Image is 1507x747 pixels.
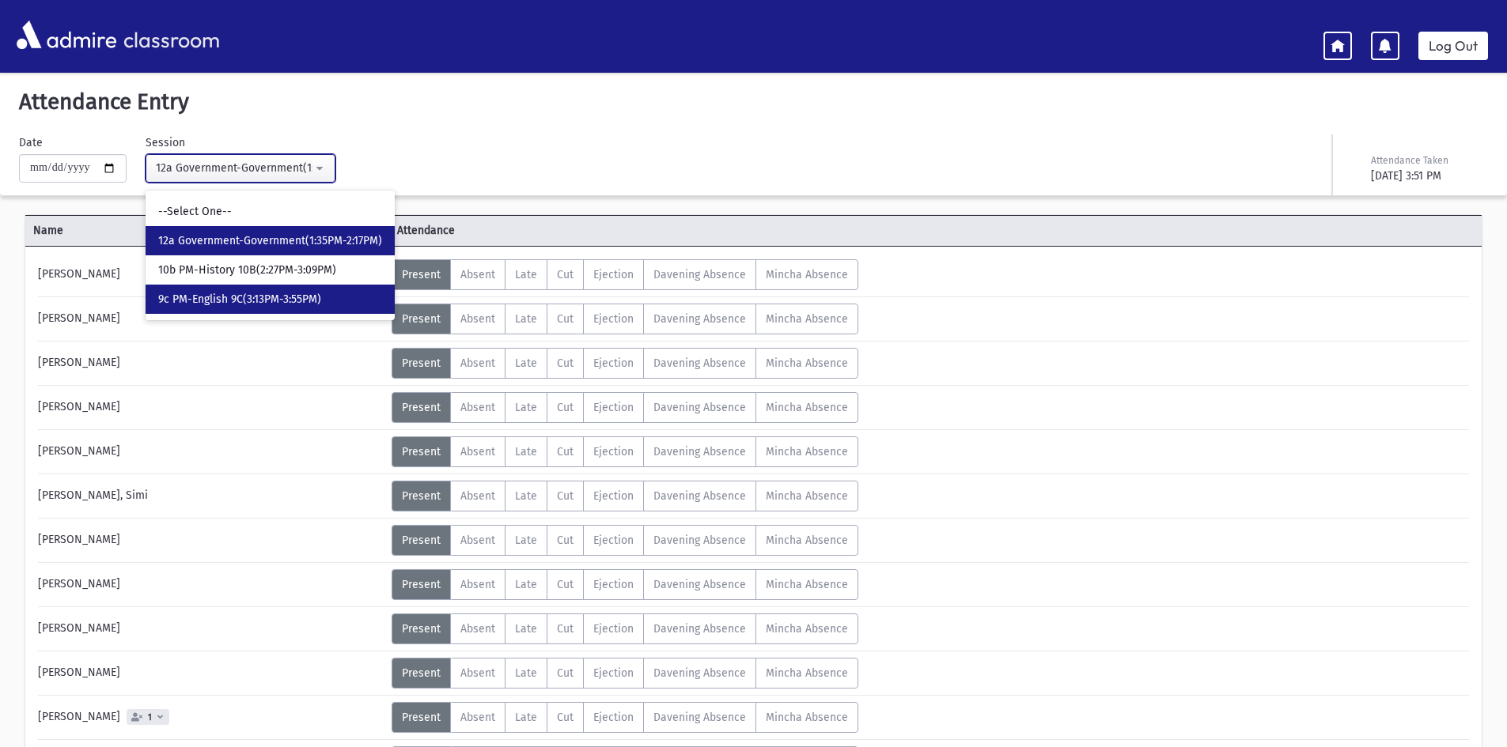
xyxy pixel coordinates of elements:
span: Mincha Absence [766,268,848,281]
span: Ejection [593,357,634,370]
span: Present [402,666,441,680]
span: Absent [460,357,495,370]
span: Late [515,401,537,414]
div: AttTypes [392,392,858,423]
span: Davening Absence [653,401,746,414]
span: Cut [557,666,574,680]
span: Ejection [593,534,634,547]
div: [PERSON_NAME] [30,702,392,733]
span: Late [515,489,537,503]
div: [PERSON_NAME] [30,658,392,689]
div: AttTypes [392,658,858,689]
div: AttTypes [392,702,858,733]
span: Present [402,401,441,414]
div: AttTypes [392,569,858,600]
span: Present [402,622,441,636]
div: [PERSON_NAME] [30,613,392,644]
span: Mincha Absence [766,312,848,326]
span: Ejection [593,622,634,636]
span: Absent [460,711,495,724]
div: [PERSON_NAME] [30,259,392,290]
span: Absent [460,578,495,591]
div: [PERSON_NAME] [30,569,392,600]
div: [PERSON_NAME] [30,304,392,334]
span: Cut [557,489,574,503]
span: Absent [460,622,495,636]
span: Cut [557,268,574,281]
div: AttTypes [392,304,858,334]
span: Late [515,268,537,281]
span: Present [402,312,441,326]
span: Davening Absence [653,445,746,458]
span: Present [402,268,441,281]
span: Late [515,534,537,547]
span: Ejection [593,445,634,458]
span: Attendance [389,222,753,239]
div: AttTypes [392,348,858,379]
span: Late [515,622,537,636]
img: AdmirePro [13,17,120,53]
span: classroom [120,14,220,56]
span: Present [402,711,441,724]
span: Ejection [593,711,634,724]
span: Mincha Absence [766,445,848,458]
span: Absent [460,445,495,458]
span: Late [515,445,537,458]
span: Davening Absence [653,312,746,326]
div: [PERSON_NAME] [30,525,392,556]
span: Absent [460,666,495,680]
button: 12a Government-Government(1:35PM-2:17PM) [146,154,335,183]
span: Present [402,578,441,591]
span: Absent [460,401,495,414]
div: AttTypes [392,481,858,511]
span: Mincha Absence [766,622,848,636]
span: Cut [557,711,574,724]
span: Late [515,357,537,370]
div: [PERSON_NAME] [30,348,392,379]
span: Cut [557,534,574,547]
span: Ejection [593,578,634,591]
label: Session [146,134,185,151]
div: AttTypes [392,525,858,556]
div: [PERSON_NAME] [30,392,392,423]
span: Name [25,222,389,239]
span: Cut [557,312,574,326]
span: Davening Absence [653,268,746,281]
span: 1 [145,712,155,722]
span: Cut [557,622,574,636]
span: Davening Absence [653,357,746,370]
span: 9c PM-English 9C(3:13PM-3:55PM) [158,292,321,307]
span: Mincha Absence [766,401,848,414]
span: Ejection [593,666,634,680]
span: Ejection [593,268,634,281]
span: Ejection [593,312,634,326]
span: Mincha Absence [766,578,848,591]
span: Mincha Absence [766,489,848,503]
label: Date [19,134,43,151]
span: Present [402,445,441,458]
div: [PERSON_NAME], Simi [30,481,392,511]
a: Log Out [1418,32,1488,60]
div: [PERSON_NAME] [30,436,392,467]
span: Late [515,711,537,724]
span: --Select One-- [158,204,232,220]
div: AttTypes [392,613,858,644]
span: Ejection [593,401,634,414]
span: Davening Absence [653,622,746,636]
span: Cut [557,445,574,458]
span: Davening Absence [653,534,746,547]
span: 10b PM-History 10B(2:27PM-3:09PM) [158,262,336,278]
span: Absent [460,312,495,326]
h5: Attendance Entry [13,89,1494,115]
span: Late [515,666,537,680]
div: AttTypes [392,436,858,467]
span: Mincha Absence [766,357,848,370]
div: Attendance Taken [1371,153,1485,168]
div: [DATE] 3:51 PM [1371,168,1485,184]
span: Absent [460,268,495,281]
div: AttTypes [392,259,858,290]
div: 12a Government-Government(1:35PM-2:17PM) [156,160,312,176]
span: Mincha Absence [766,534,848,547]
span: Mincha Absence [766,666,848,680]
span: Cut [557,578,574,591]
